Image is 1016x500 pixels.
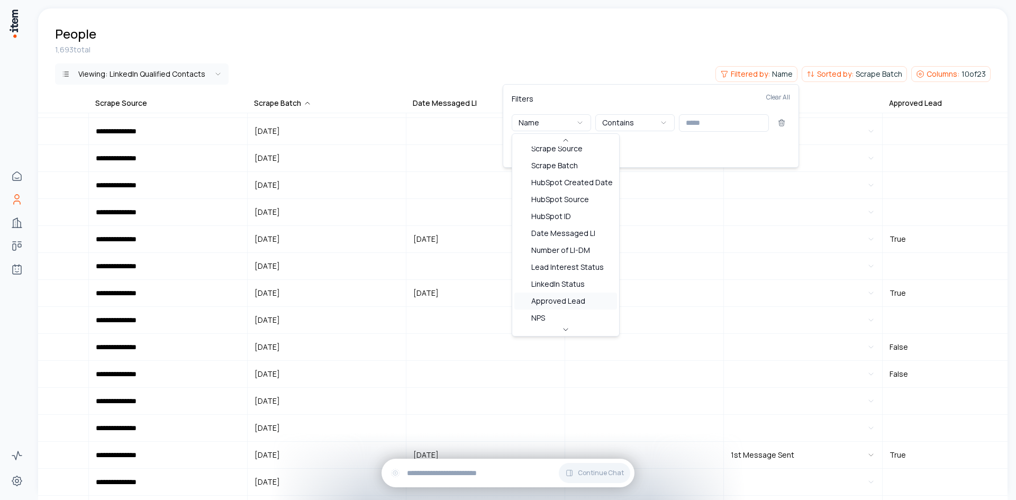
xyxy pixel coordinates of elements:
span: HubSpot Source [531,194,589,205]
span: HubSpot ID [531,211,571,222]
p: Filters [512,93,533,105]
span: Lead Interest Status [531,262,604,272]
button: Addanother filter [512,140,790,159]
button: Clear All [766,93,790,114]
span: Number of LI-DM [531,245,590,256]
span: HubSpot Created Date [531,177,613,188]
span: NPS [531,313,545,323]
span: Date Messaged LI [531,228,595,239]
span: Approved Lead [531,296,585,306]
span: Scrape Batch [531,160,578,171]
span: Scrape Source [531,143,583,154]
span: LinkedIn Status [531,279,585,289]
